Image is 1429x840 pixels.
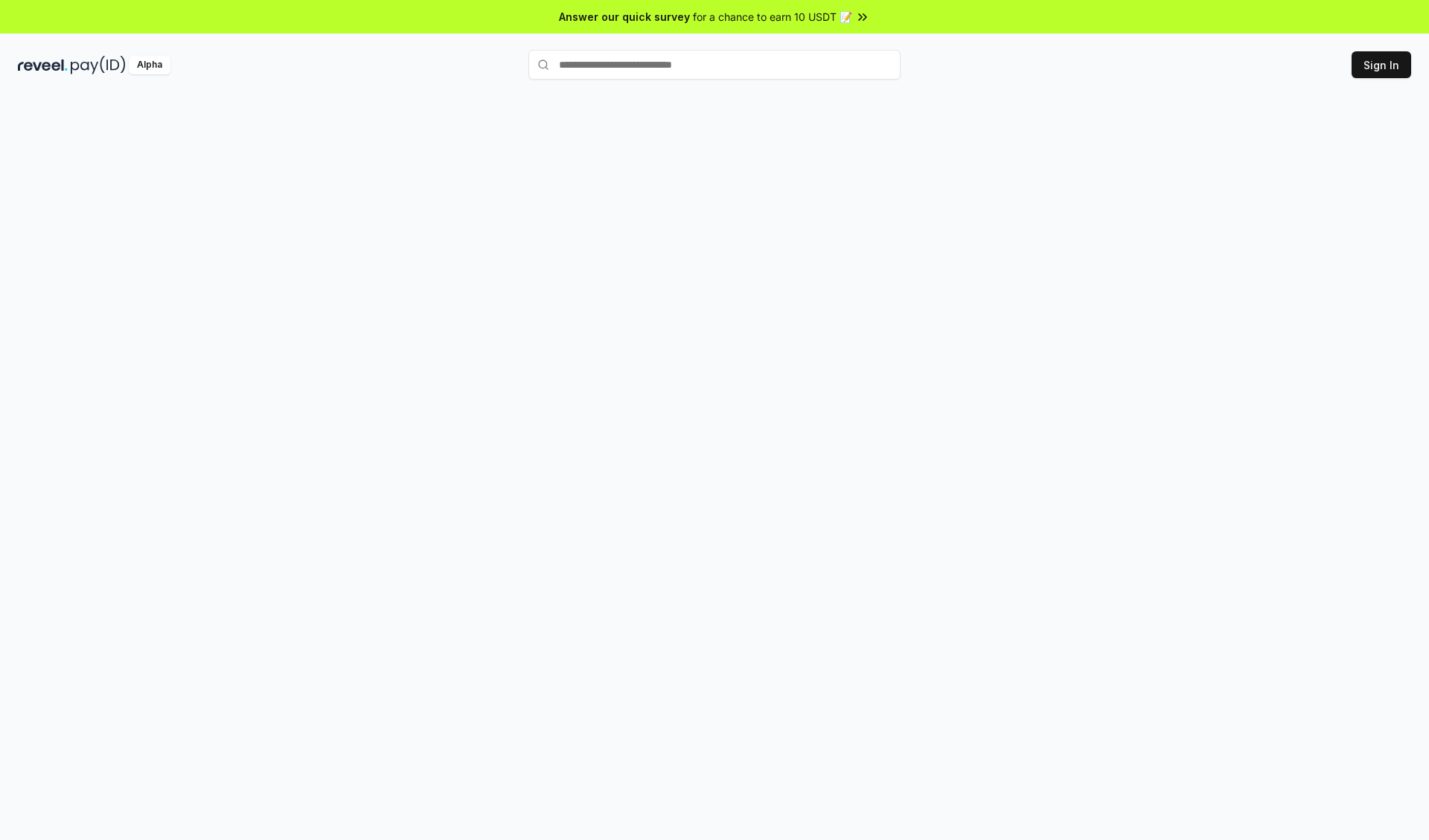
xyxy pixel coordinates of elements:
img: reveel_dark [18,56,68,74]
div: Alpha [129,56,170,74]
button: Sign In [1352,51,1411,78]
img: pay_id [71,56,126,74]
span: for a chance to earn 10 USDT 📝 [693,9,852,25]
span: Answer our quick survey [559,9,690,25]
